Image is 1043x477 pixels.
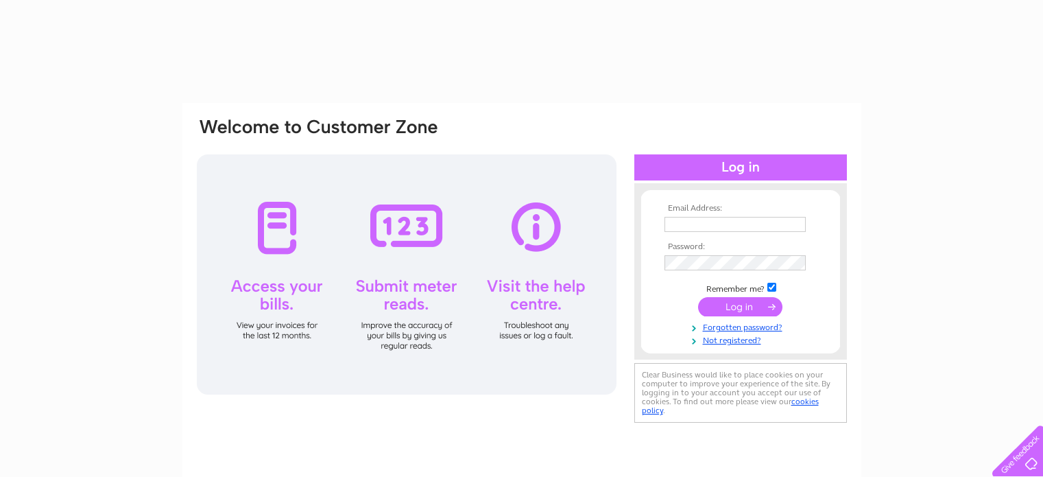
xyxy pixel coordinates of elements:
div: Clear Business would like to place cookies on your computer to improve your experience of the sit... [634,363,847,423]
a: Not registered? [664,333,820,346]
a: Forgotten password? [664,320,820,333]
th: Password: [661,242,820,252]
th: Email Address: [661,204,820,213]
a: cookies policy [642,397,819,415]
input: Submit [698,297,782,316]
td: Remember me? [661,281,820,294]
